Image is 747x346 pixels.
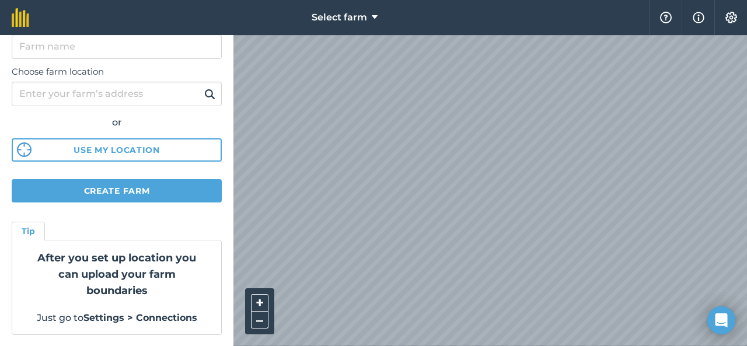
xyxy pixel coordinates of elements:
button: – [251,312,268,328]
strong: After you set up location you can upload your farm boundaries [37,251,196,297]
p: Just go to [26,310,207,326]
img: A question mark icon [659,12,673,23]
button: + [251,294,268,312]
h4: Tip [22,225,35,237]
img: A cog icon [724,12,738,23]
input: Farm name [12,34,222,59]
img: svg%3e [17,142,32,157]
span: Select farm [312,11,367,25]
button: Create farm [12,179,222,202]
img: svg+xml;base64,PHN2ZyB4bWxucz0iaHR0cDovL3d3dy53My5vcmcvMjAwMC9zdmciIHdpZHRoPSIxNyIgaGVpZ2h0PSIxNy... [693,11,704,25]
strong: Settings > Connections [83,312,197,323]
img: svg+xml;base64,PHN2ZyB4bWxucz0iaHR0cDovL3d3dy53My5vcmcvMjAwMC9zdmciIHdpZHRoPSIxOSIgaGVpZ2h0PSIyNC... [204,87,215,101]
div: Open Intercom Messenger [707,306,735,334]
input: Enter your farm’s address [12,82,222,106]
img: fieldmargin Logo [12,8,29,27]
button: Use my location [12,138,222,162]
div: or [12,115,222,130]
label: Choose farm location [12,65,222,79]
